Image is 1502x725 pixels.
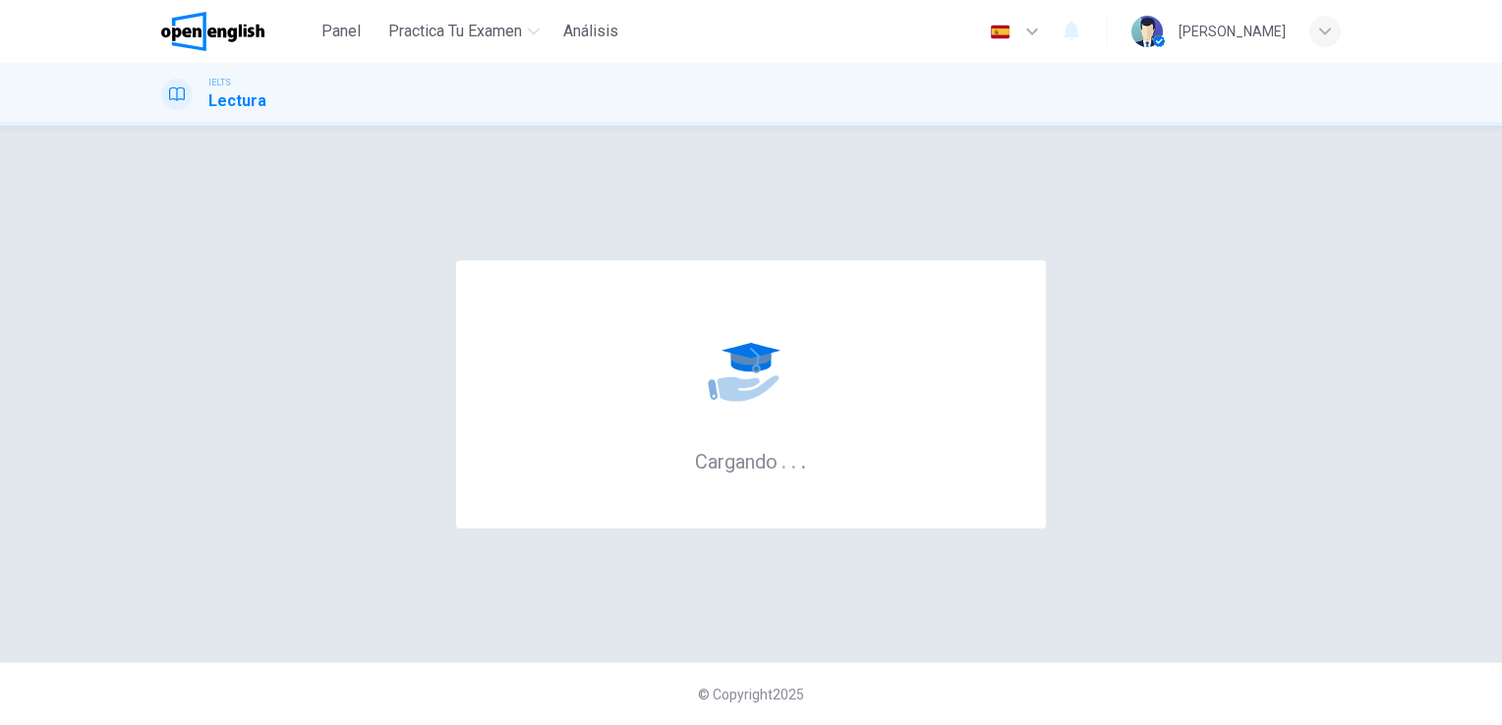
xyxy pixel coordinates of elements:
h6: . [800,443,807,475]
img: es [988,25,1012,39]
button: Análisis [555,14,626,49]
img: Profile picture [1131,16,1163,47]
button: Practica tu examen [380,14,548,49]
span: © Copyright 2025 [698,687,804,702]
span: Practica tu examen [388,20,522,43]
span: Panel [321,20,361,43]
a: OpenEnglish logo [161,12,310,51]
img: OpenEnglish logo [161,12,264,51]
span: IELTS [208,76,231,89]
button: Panel [310,14,373,49]
span: Análisis [563,20,618,43]
h6: . [790,443,797,475]
div: [PERSON_NAME] [1179,20,1286,43]
h6: Cargando [695,448,807,474]
h6: . [780,443,787,475]
h1: Lectura [208,89,266,113]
